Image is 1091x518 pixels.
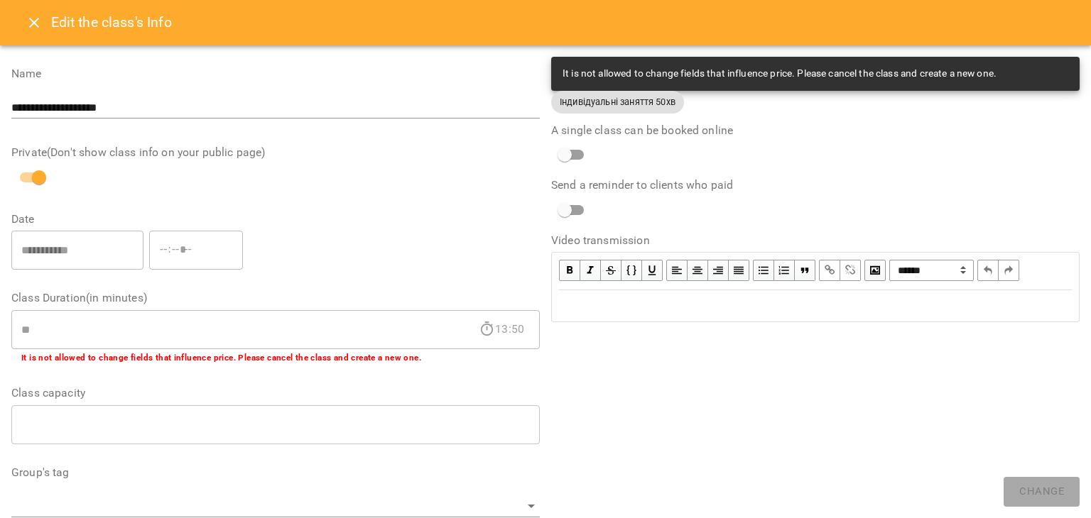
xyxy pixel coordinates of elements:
label: Send a reminder to clients who paid [551,180,1080,191]
h6: Edit the class's Info [51,11,172,33]
button: Link [819,260,840,281]
button: Align Left [666,260,688,281]
button: Monospace [622,260,642,281]
label: Date [11,214,540,225]
button: Close [17,6,51,40]
button: Strikethrough [601,260,622,281]
span: Індивідуальні заняття 50хв [551,95,684,109]
button: Align Right [708,260,729,281]
button: Align Center [688,260,708,281]
button: UL [753,260,774,281]
div: Edit text [553,291,1078,321]
div: It is not allowed to change fields that influence price. Please cancel the class and create a new... [563,61,997,87]
b: It is not allowed to change fields that influence price. Please cancel the class and create a new... [21,353,421,363]
label: Class Duration(in minutes) [11,292,540,304]
label: Class capacity [11,387,540,399]
label: A single class can be booked online [551,125,1080,136]
select: Block type [889,260,974,281]
button: Undo [977,260,999,281]
button: Redo [999,260,1019,281]
button: Image [864,260,886,281]
label: Private(Don't show class info on your public page) [11,147,540,158]
button: Blockquote [795,260,815,281]
button: Align Justify [729,260,749,281]
button: Underline [642,260,663,281]
label: Name [11,68,540,79]
button: Bold [559,260,580,281]
label: Video transmission [551,235,1080,246]
span: Normal [889,260,974,281]
button: OL [774,260,795,281]
button: Remove Link [840,260,861,281]
label: Group's tag [11,467,540,478]
button: Italic [580,260,601,281]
